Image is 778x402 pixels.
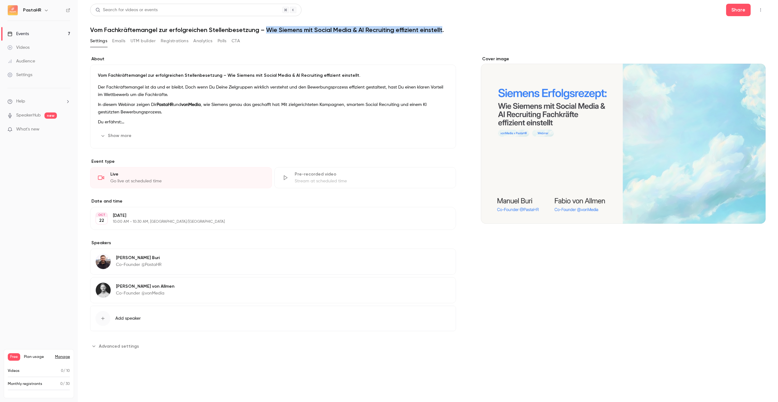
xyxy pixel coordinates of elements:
[7,72,32,78] div: Settings
[116,290,174,296] p: Co-Founder @vonMedia
[96,283,111,298] img: Fabio von Allmen
[295,171,449,177] div: Pre-recorded video
[115,315,141,322] span: Add speaker
[90,56,456,62] label: About
[161,36,188,46] button: Registrations
[7,58,35,64] div: Audience
[116,255,162,261] p: [PERSON_NAME] Buri
[98,72,448,79] p: Vom Fachkräftemangel zur erfolgreichen Stellenbesetzung – Wie Siemens mit Social Media & AI Recru...
[90,341,143,351] button: Advanced settings
[90,158,456,165] p: Event type
[55,354,70,359] a: Manage
[98,101,448,116] p: In diesem Webinar zeigen Dir und , wie Siemens genau das geschafft hat: Mit zielgerichteten Kampa...
[274,167,456,188] div: Pre-recorded videoStream at scheduled time
[232,36,240,46] button: CTA
[96,254,111,269] img: Manuel Buri
[113,219,423,224] p: 10:00 AM - 10:30 AM, [GEOGRAPHIC_DATA]/[GEOGRAPHIC_DATA]
[60,381,70,387] p: / 30
[16,112,41,119] a: SpeakerHub
[99,217,104,224] p: 22
[116,283,174,290] p: [PERSON_NAME] von Allmen
[96,213,107,217] div: OCT
[16,98,25,105] span: Help
[481,56,766,62] label: Cover image
[61,369,63,373] span: 0
[8,368,20,374] p: Videos
[8,5,18,15] img: PastaHR
[24,354,51,359] span: Plan usage
[61,368,70,374] p: / 10
[90,277,456,303] div: Fabio von Allmen[PERSON_NAME] von AllmenCo-Founder @vonMedia
[113,212,423,219] p: [DATE]
[8,353,20,361] span: Free
[218,36,227,46] button: Polls
[98,131,135,141] button: Show more
[90,198,456,204] label: Date and time
[295,178,449,184] div: Stream at scheduled time
[90,249,456,275] div: Manuel Buri[PERSON_NAME] BuriCo-Founder @PastaHR
[8,381,42,387] p: Monthly registrants
[7,31,29,37] div: Events
[157,103,173,107] strong: PastaHR
[98,118,448,126] p: Du erfährst:
[90,341,456,351] section: Advanced settings
[16,126,39,133] span: What's new
[112,36,125,46] button: Emails
[7,44,30,51] div: Videos
[110,178,264,184] div: Go live at scheduled time
[60,382,63,386] span: 0
[116,262,162,268] p: Co-Founder @PastaHR
[90,240,456,246] label: Speakers
[99,343,139,349] span: Advanced settings
[98,84,448,98] p: Der Fachkräftemangel ist da und er bleibt. Doch wenn Du Deine Zielgruppen wirklich verstehst und ...
[110,171,264,177] div: Live
[90,26,766,34] h1: Vom Fachkräftemangel zur erfolgreichen Stellenbesetzung – Wie Siemens mit Social Media & AI Recru...
[481,56,766,224] section: Cover image
[181,103,201,107] strong: vonMedia
[44,112,57,119] span: new
[90,36,107,46] button: Settings
[7,98,70,105] li: help-dropdown-opener
[23,7,41,13] h6: PastaHR
[95,7,158,13] div: Search for videos or events
[193,36,213,46] button: Analytics
[726,4,751,16] button: Share
[131,36,156,46] button: UTM builder
[90,306,456,331] button: Add speaker
[90,167,272,188] div: LiveGo live at scheduled time
[63,127,70,132] iframe: Noticeable Trigger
